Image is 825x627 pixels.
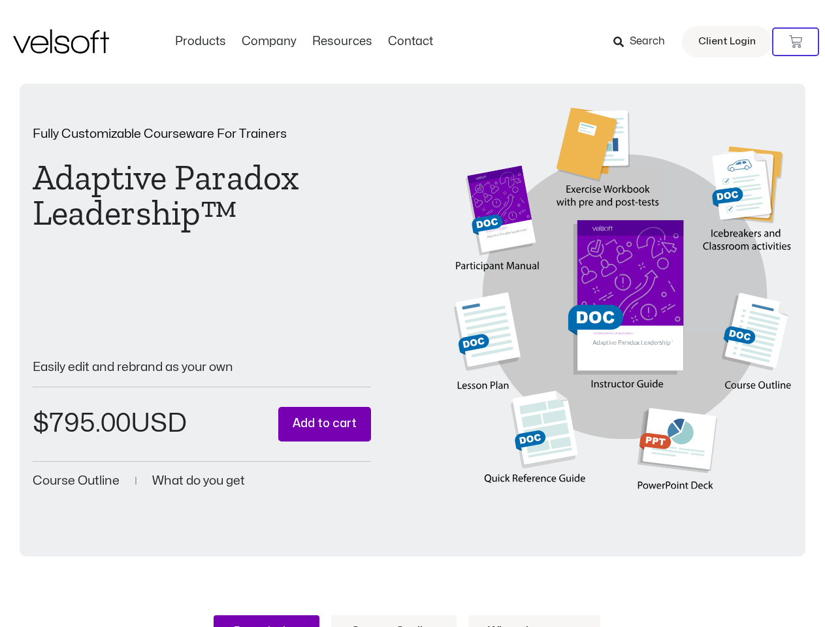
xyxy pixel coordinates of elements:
[630,33,665,50] span: Search
[278,407,371,442] button: Add to cart
[13,29,109,54] img: Velsoft Training Materials
[380,35,441,49] a: ContactMenu Toggle
[304,35,380,49] a: ResourcesMenu Toggle
[167,35,234,49] a: ProductsMenu Toggle
[33,411,49,436] span: $
[152,475,245,487] a: What do you get
[33,475,120,487] a: Course Outline
[33,411,131,436] bdi: 795.00
[33,128,371,140] p: Fully Customizable Courseware For Trainers
[33,361,371,374] p: Easily edit and rebrand as your own
[33,160,371,231] h1: Adaptive Paradox Leadership™
[167,35,441,49] nav: Menu
[698,33,756,50] span: Client Login
[454,108,792,511] img: Second Product Image
[234,35,304,49] a: CompanyMenu Toggle
[613,31,674,53] a: Search
[682,26,772,57] a: Client Login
